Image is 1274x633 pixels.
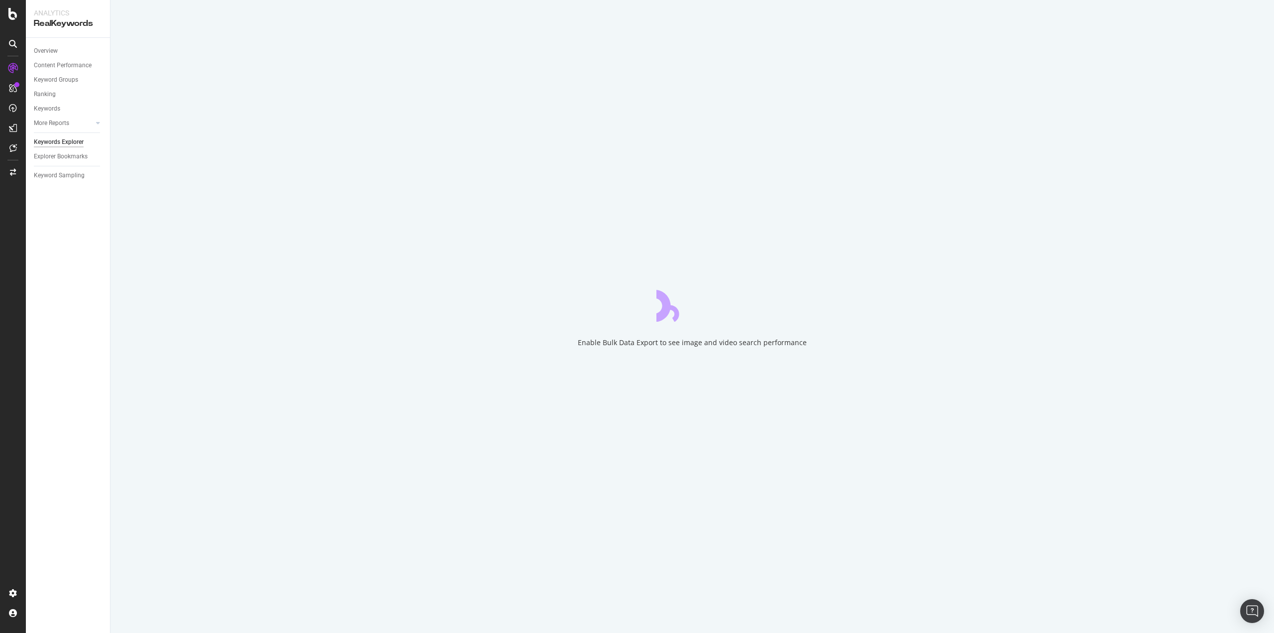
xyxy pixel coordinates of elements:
[34,151,103,162] a: Explorer Bookmarks
[34,137,84,147] div: Keywords Explorer
[656,286,728,322] div: animation
[578,338,807,348] div: Enable Bulk Data Export to see image and video search performance
[34,151,88,162] div: Explorer Bookmarks
[34,60,103,71] a: Content Performance
[34,89,103,100] a: Ranking
[34,104,60,114] div: Keywords
[34,118,69,128] div: More Reports
[1240,599,1264,623] div: Open Intercom Messenger
[34,89,56,100] div: Ranking
[34,170,85,181] div: Keyword Sampling
[34,18,102,29] div: RealKeywords
[34,60,92,71] div: Content Performance
[34,137,103,147] a: Keywords Explorer
[34,118,93,128] a: More Reports
[34,170,103,181] a: Keyword Sampling
[34,8,102,18] div: Analytics
[34,46,103,56] a: Overview
[34,46,58,56] div: Overview
[34,104,103,114] a: Keywords
[34,75,103,85] a: Keyword Groups
[34,75,78,85] div: Keyword Groups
